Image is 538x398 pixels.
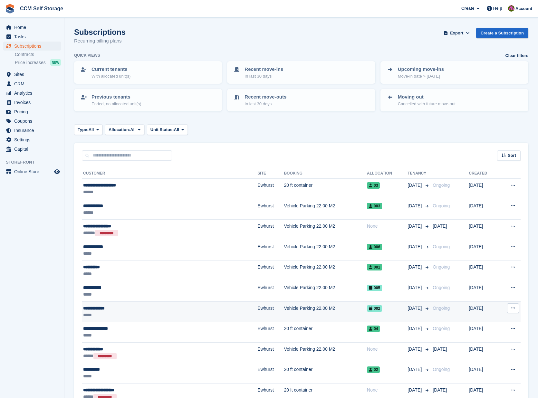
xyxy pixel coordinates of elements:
[433,285,450,290] span: Ongoing
[174,127,179,133] span: All
[408,243,423,250] span: [DATE]
[14,79,53,88] span: CRM
[367,168,408,179] th: Allocation
[381,62,528,83] a: Upcoming move-ins Move-in date > [DATE]
[245,101,286,107] p: In last 30 days
[3,107,61,116] a: menu
[228,90,374,111] a: Recent move-outs In last 30 days
[78,127,89,133] span: Type:
[367,203,382,209] span: 003
[14,135,53,144] span: Settings
[109,127,130,133] span: Allocation:
[3,126,61,135] a: menu
[82,168,257,179] th: Customer
[433,346,447,352] span: [DATE]
[433,203,450,208] span: Ongoing
[505,52,528,59] a: Clear filters
[257,342,284,363] td: Ewhurst
[469,199,499,220] td: [DATE]
[257,281,284,302] td: Ewhurst
[91,93,141,101] p: Previous tenants
[398,93,456,101] p: Moving out
[14,126,53,135] span: Insurance
[245,73,283,80] p: In last 30 days
[284,240,367,261] td: Vehicle Parking 22.00 M2
[284,342,367,363] td: Vehicle Parking 22.00 M2
[367,264,382,270] span: 001
[398,73,444,80] p: Move-in date > [DATE]
[433,183,450,188] span: Ongoing
[450,30,463,36] span: Export
[284,199,367,220] td: Vehicle Parking 22.00 M2
[476,28,528,38] a: Create a Subscription
[3,117,61,126] a: menu
[5,4,15,14] img: stora-icon-8386f47178a22dfd0bd8f6a31ec36ba5ce8667c1dd55bd0f319d3a0aa187defe.svg
[257,363,284,384] td: Ewhurst
[14,23,53,32] span: Home
[3,98,61,107] a: menu
[284,220,367,240] td: Vehicle Parking 22.00 M2
[50,59,61,66] div: NEW
[284,281,367,302] td: Vehicle Parking 22.00 M2
[433,264,450,270] span: Ongoing
[257,179,284,199] td: Ewhurst
[367,244,382,250] span: 006
[381,90,528,111] a: Moving out Cancelled with future move-out
[245,66,283,73] p: Recent move-ins
[15,59,61,66] a: Price increases NEW
[91,101,141,107] p: Ended, no allocated unit(s)
[443,28,471,38] button: Export
[15,52,61,58] a: Contracts
[105,124,144,135] button: Allocation: All
[3,79,61,88] a: menu
[433,367,450,372] span: Ongoing
[408,264,423,270] span: [DATE]
[6,159,64,166] span: Storefront
[257,322,284,343] td: Ewhurst
[53,168,61,175] a: Preview store
[284,261,367,281] td: Vehicle Parking 22.00 M2
[15,60,46,66] span: Price increases
[433,387,447,393] span: [DATE]
[14,167,53,176] span: Online Store
[74,37,126,45] p: Recurring billing plans
[493,5,502,12] span: Help
[3,167,61,176] a: menu
[433,306,450,311] span: Ongoing
[508,152,516,159] span: Sort
[408,346,423,353] span: [DATE]
[3,89,61,98] a: menu
[91,66,130,73] p: Current tenants
[284,322,367,343] td: 20 ft container
[257,220,284,240] td: Ewhurst
[408,168,430,179] th: Tenancy
[147,124,188,135] button: Unit Status: All
[257,261,284,281] td: Ewhurst
[91,73,130,80] p: With allocated unit(s)
[408,387,423,393] span: [DATE]
[408,325,423,332] span: [DATE]
[398,101,456,107] p: Cancelled with future move-out
[257,199,284,220] td: Ewhurst
[284,179,367,199] td: 20 ft container
[3,70,61,79] a: menu
[17,3,66,14] a: CCM Self Storage
[508,5,514,12] img: Tracy St Clair
[469,220,499,240] td: [DATE]
[228,62,374,83] a: Recent move-ins In last 30 days
[75,90,221,111] a: Previous tenants Ended, no allocated unit(s)
[469,301,499,322] td: [DATE]
[14,145,53,154] span: Capital
[3,42,61,51] a: menu
[469,363,499,384] td: [DATE]
[367,182,380,189] span: 03
[89,127,94,133] span: All
[14,32,53,41] span: Tasks
[257,240,284,261] td: Ewhurst
[367,366,380,373] span: 02
[3,135,61,144] a: menu
[3,145,61,154] a: menu
[469,342,499,363] td: [DATE]
[515,5,532,12] span: Account
[408,223,423,230] span: [DATE]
